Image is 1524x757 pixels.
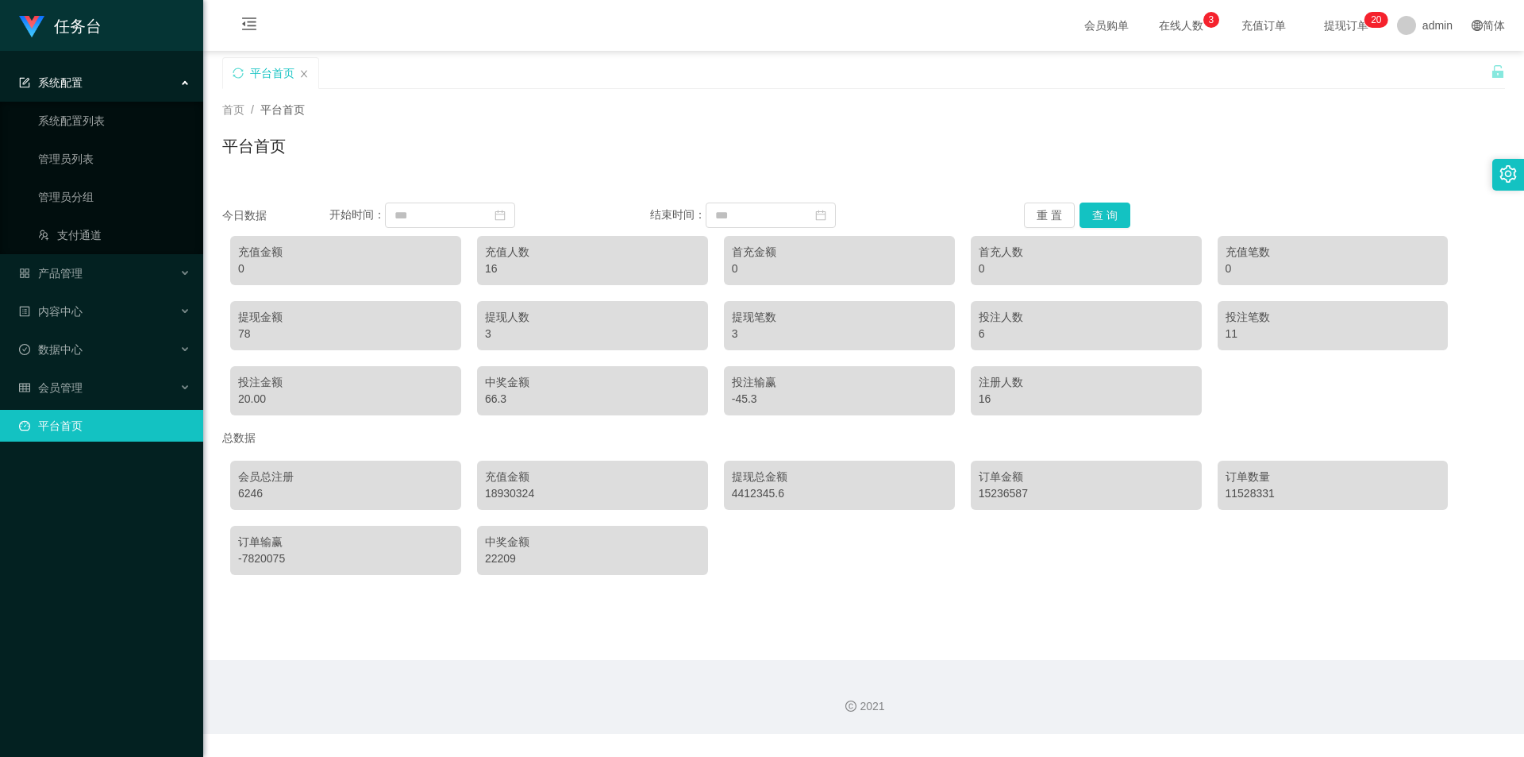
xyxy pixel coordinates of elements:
[250,58,294,88] div: 平台首页
[238,485,453,502] div: 6246
[979,391,1194,407] div: 16
[19,382,30,393] i: 图标: table
[1226,326,1441,342] div: 11
[485,244,700,261] div: 充值人数
[1226,485,1441,502] div: 11528331
[1209,12,1214,28] p: 3
[979,326,1194,342] div: 6
[38,219,190,251] a: 图标: usergroup-add-o支付通道
[19,77,30,88] i: 图标: form
[238,469,453,485] div: 会员总注册
[979,485,1194,502] div: 15236587
[260,103,305,116] span: 平台首页
[54,1,102,52] h1: 任务台
[485,469,700,485] div: 充值金额
[19,381,83,394] span: 会员管理
[732,485,947,502] div: 4412345.6
[650,208,706,221] span: 结束时间：
[38,105,190,137] a: 系统配置列表
[19,267,83,280] span: 产品管理
[19,268,30,279] i: 图标: appstore-o
[233,68,244,79] i: 图标: sync
[979,244,1194,261] div: 首充人数
[19,19,102,32] a: 任务台
[732,244,947,261] div: 首充金额
[19,343,83,356] span: 数据中心
[1151,20,1211,31] span: 在线人数
[238,244,453,261] div: 充值金额
[815,210,826,221] i: 图标: calendar
[19,306,30,317] i: 图标: profile
[1376,12,1382,28] p: 0
[238,309,453,326] div: 提现金额
[19,76,83,89] span: 系统配置
[979,261,1194,277] div: 0
[1472,20,1483,31] i: 图标: global
[1079,203,1130,228] button: 查 询
[216,698,1511,715] div: 2021
[1226,309,1441,326] div: 投注笔数
[251,103,254,116] span: /
[732,374,947,391] div: 投注输赢
[1024,203,1075,228] button: 重 置
[485,326,700,342] div: 3
[979,309,1194,326] div: 投注人数
[979,374,1194,391] div: 注册人数
[732,309,947,326] div: 提现笔数
[732,326,947,342] div: 3
[238,326,453,342] div: 78
[1226,261,1441,277] div: 0
[485,261,700,277] div: 16
[329,208,385,221] span: 开始时间：
[979,469,1194,485] div: 订单金额
[1226,469,1441,485] div: 订单数量
[485,391,700,407] div: 66.3
[222,207,329,224] div: 今日数据
[238,374,453,391] div: 投注金额
[495,210,506,221] i: 图标: calendar
[1499,165,1517,183] i: 图标: setting
[1203,12,1219,28] sup: 3
[1233,20,1294,31] span: 充值订单
[19,344,30,355] i: 图标: check-circle-o
[1371,12,1376,28] p: 2
[19,16,44,38] img: logo.9652507e.png
[38,143,190,175] a: 管理员列表
[845,701,856,712] i: 图标: copyright
[222,423,1505,453] div: 总数据
[485,309,700,326] div: 提现人数
[238,550,453,567] div: -7820075
[1316,20,1376,31] span: 提现订单
[19,305,83,318] span: 内容中心
[1364,12,1387,28] sup: 20
[485,374,700,391] div: 中奖金额
[732,391,947,407] div: -45.3
[238,261,453,277] div: 0
[1491,64,1505,79] i: 图标: unlock
[732,261,947,277] div: 0
[38,181,190,213] a: 管理员分组
[485,534,700,550] div: 中奖金额
[222,1,276,52] i: 图标: menu-fold
[299,69,309,79] i: 图标: close
[732,469,947,485] div: 提现总金额
[238,391,453,407] div: 20.00
[222,103,244,116] span: 首页
[485,485,700,502] div: 18930324
[19,410,190,442] a: 图标: dashboard平台首页
[1226,244,1441,261] div: 充值笔数
[222,134,286,158] h1: 平台首页
[485,550,700,567] div: 22209
[238,534,453,550] div: 订单输赢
